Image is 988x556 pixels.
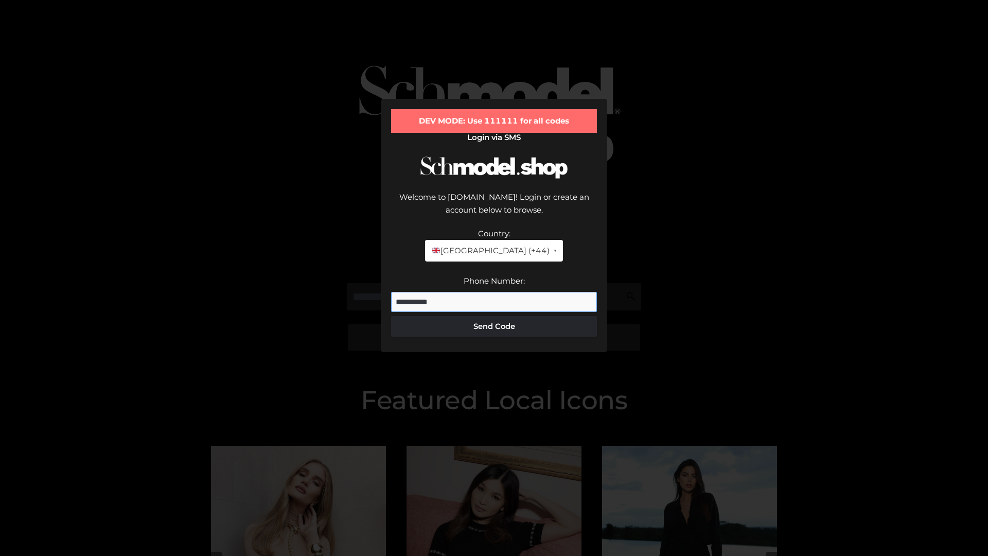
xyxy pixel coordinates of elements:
[391,190,597,227] div: Welcome to [DOMAIN_NAME]! Login or create an account below to browse.
[478,229,510,238] label: Country:
[391,316,597,337] button: Send Code
[431,244,549,257] span: [GEOGRAPHIC_DATA] (+44)
[417,147,571,188] img: Schmodel Logo
[391,109,597,133] div: DEV MODE: Use 111111 for all codes
[464,276,525,286] label: Phone Number:
[432,247,440,254] img: 🇬🇧
[391,133,597,142] h2: Login via SMS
